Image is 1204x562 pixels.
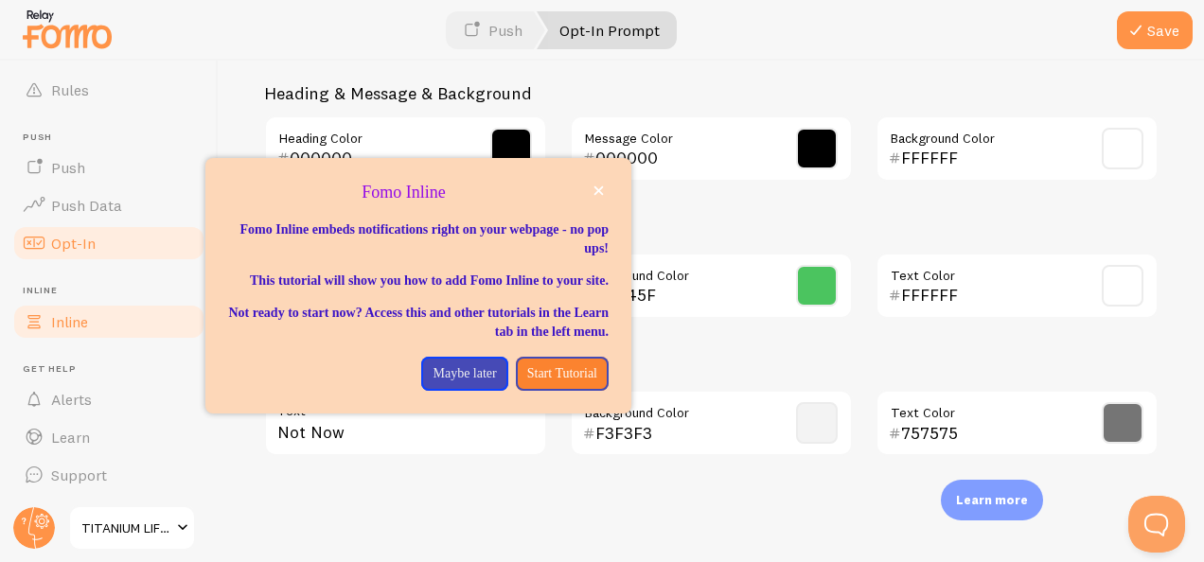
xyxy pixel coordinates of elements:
[264,357,1159,378] h3: Decline Button
[23,285,206,297] span: Inline
[11,71,206,109] a: Rules
[68,505,196,551] a: TITANIUM LIFE STYLE M
[228,181,609,205] p: Fomo Inline
[23,363,206,376] span: Get Help
[1128,496,1185,553] iframe: Help Scout Beacon - Open
[51,80,89,99] span: Rules
[228,272,609,290] p: This tutorial will show you how to add Fomo Inline to your site.
[51,158,85,177] span: Push
[51,196,122,215] span: Push Data
[11,380,206,418] a: Alerts
[11,149,206,186] a: Push
[11,303,206,341] a: Inline
[20,5,115,53] img: fomo-relay-logo-orange.svg
[228,304,609,342] p: Not ready to start now? Access this and other tutorials in the Learn tab in the left menu.
[264,220,1159,241] h3: Accept Button
[516,357,609,391] button: Start Tutorial
[11,456,206,494] a: Support
[51,312,88,331] span: Inline
[81,517,171,539] span: TITANIUM LIFE STYLE M
[527,364,597,383] p: Start Tutorial
[421,357,507,391] button: Maybe later
[433,364,496,383] p: Maybe later
[51,234,96,253] span: Opt-In
[205,158,631,413] div: Fomo Inline
[51,390,92,409] span: Alerts
[264,82,1159,104] h3: Heading & Message & Background
[11,186,206,224] a: Push Data
[589,181,609,201] button: close,
[228,220,609,258] p: Fomo Inline embeds notifications right on your webpage - no pop ups!
[23,132,206,144] span: Push
[11,418,206,456] a: Learn
[51,428,90,447] span: Learn
[51,465,107,484] span: Support
[941,480,1043,520] div: Learn more
[11,224,206,262] a: Opt-In
[956,491,1028,509] p: Learn more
